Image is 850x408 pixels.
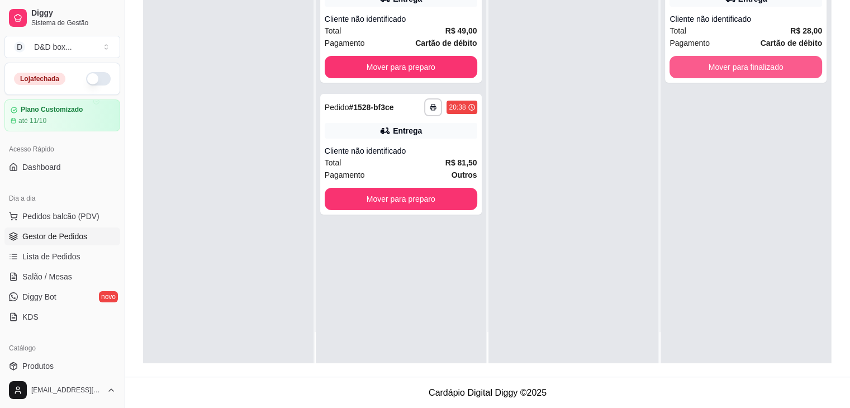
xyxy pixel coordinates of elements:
[669,56,822,78] button: Mover para finalizado
[325,56,477,78] button: Mover para preparo
[34,41,72,53] div: D&D box ...
[14,41,25,53] span: D
[4,377,120,404] button: [EMAIL_ADDRESS][DOMAIN_NAME]
[22,271,72,282] span: Salão / Mesas
[21,106,83,114] article: Plano Customizado
[761,39,822,48] strong: Cartão de débito
[22,162,61,173] span: Dashboard
[325,169,365,181] span: Pagamento
[4,248,120,265] a: Lista de Pedidos
[22,231,87,242] span: Gestor de Pedidos
[445,158,477,167] strong: R$ 81,50
[669,25,686,37] span: Total
[325,37,365,49] span: Pagamento
[325,188,477,210] button: Mover para preparo
[4,158,120,176] a: Dashboard
[4,227,120,245] a: Gestor de Pedidos
[393,125,422,136] div: Entrega
[4,308,120,326] a: KDS
[325,103,349,112] span: Pedido
[445,26,477,35] strong: R$ 49,00
[325,156,341,169] span: Total
[4,36,120,58] button: Select a team
[86,72,111,86] button: Alterar Status
[18,116,46,125] article: até 11/10
[22,311,39,322] span: KDS
[4,189,120,207] div: Dia a dia
[4,207,120,225] button: Pedidos balcão (PDV)
[22,211,99,222] span: Pedidos balcão (PDV)
[4,99,120,131] a: Plano Customizadoaté 11/10
[31,18,116,27] span: Sistema de Gestão
[790,26,822,35] strong: R$ 28,00
[4,288,120,306] a: Diggy Botnovo
[669,37,710,49] span: Pagamento
[449,103,466,112] div: 20:38
[415,39,477,48] strong: Cartão de débito
[4,357,120,375] a: Produtos
[4,140,120,158] div: Acesso Rápido
[31,386,102,395] span: [EMAIL_ADDRESS][DOMAIN_NAME]
[452,170,477,179] strong: Outros
[4,4,120,31] a: DiggySistema de Gestão
[325,13,477,25] div: Cliente não identificado
[669,13,822,25] div: Cliente não identificado
[22,291,56,302] span: Diggy Bot
[14,73,65,85] div: Loja fechada
[22,251,80,262] span: Lista de Pedidos
[31,8,116,18] span: Diggy
[4,339,120,357] div: Catálogo
[349,103,393,112] strong: # 1528-bf3ce
[22,360,54,372] span: Produtos
[4,268,120,286] a: Salão / Mesas
[325,25,341,37] span: Total
[325,145,477,156] div: Cliente não identificado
